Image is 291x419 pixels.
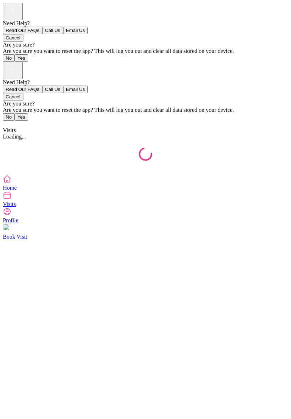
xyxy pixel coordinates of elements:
[3,127,16,133] span: Visits
[3,54,15,62] button: No
[3,48,288,54] div: Are you sure you want to reset the app? This will log you out and clear all data stored on your d...
[42,86,63,93] button: Call Us
[3,201,16,207] span: Visits
[63,27,88,34] button: Email Us
[3,100,288,107] div: Are you sure?
[3,175,288,191] a: Home
[3,20,288,27] div: Need Help?
[3,217,18,223] span: Profile
[42,27,63,34] button: Call Us
[3,207,288,223] a: Profile
[3,224,288,240] a: Book Visit
[15,54,28,62] button: Yes
[3,134,26,140] span: Loading...
[3,234,27,240] span: Book Visit
[3,185,17,191] span: Home
[3,93,23,100] button: Cancel
[15,113,28,121] button: Yes
[3,79,288,86] div: Need Help?
[3,34,23,42] button: Cancel
[3,86,42,93] button: Read Our FAQs
[3,42,288,48] div: Are you sure?
[3,107,288,113] div: Are you sure you want to reset the app? This will log you out and clear all data stored on your d...
[3,27,42,34] button: Read Our FAQs
[3,191,288,207] a: Visits
[3,113,15,121] button: No
[63,86,88,93] button: Email Us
